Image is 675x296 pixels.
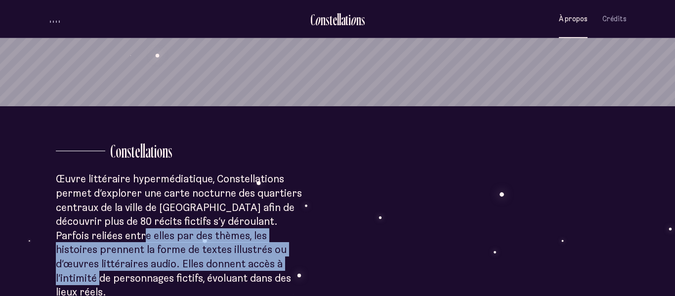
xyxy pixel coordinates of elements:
div: e [333,11,337,28]
div: t [345,11,348,28]
div: o [315,11,321,28]
div: s [361,11,365,28]
span: À propos [559,15,588,23]
div: l [339,11,341,28]
div: l [337,11,339,28]
div: n [321,11,326,28]
div: i [348,11,351,28]
div: n [356,11,361,28]
button: Crédits [602,7,627,31]
div: C [310,11,315,28]
div: t [330,11,333,28]
div: a [341,11,345,28]
button: À propos [559,7,588,31]
div: s [326,11,330,28]
span: Crédits [602,15,627,23]
div: o [350,11,356,28]
button: volume audio [48,14,61,24]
